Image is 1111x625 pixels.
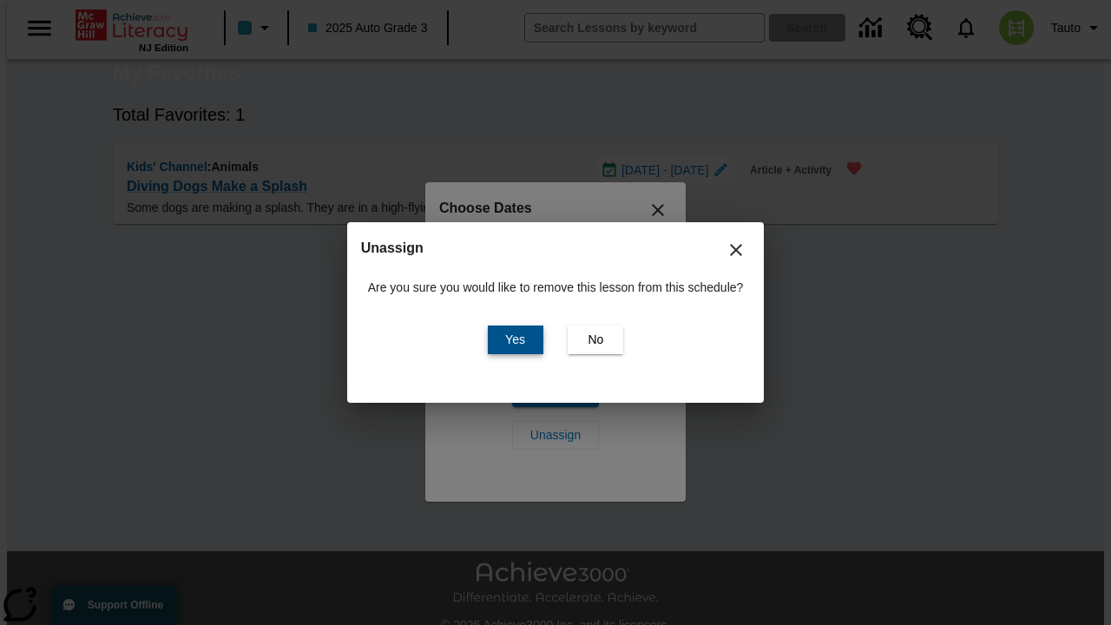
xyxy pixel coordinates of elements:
[568,326,623,354] button: No
[361,236,751,260] h2: Unassign
[588,331,603,349] span: No
[505,331,525,349] span: Yes
[488,326,543,354] button: Yes
[715,229,757,271] button: Close
[368,279,744,297] p: Are you sure you would like to remove this lesson from this schedule?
